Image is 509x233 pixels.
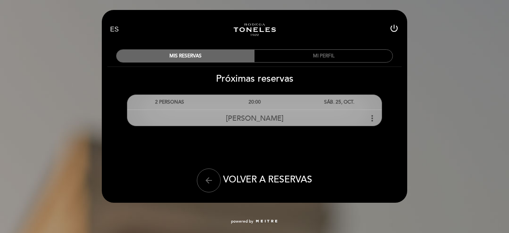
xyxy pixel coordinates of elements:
[297,95,382,110] div: SÁB. 25, OCT.
[389,23,399,33] i: power_settings_new
[101,73,408,84] h2: Próximas reservas
[389,23,399,36] button: power_settings_new
[197,168,221,192] button: arrow_back
[231,219,278,224] a: powered by
[255,219,278,223] img: MEITRE
[254,50,392,62] div: MI PERFIL
[212,95,297,110] div: 20:00
[117,50,254,62] div: MIS RESERVAS
[231,219,253,224] span: powered by
[127,95,212,110] div: 2 PERSONAS
[205,19,304,41] a: Turismo Bodega Los Toneles
[367,114,377,123] i: more_vert
[204,176,214,185] i: arrow_back
[226,114,284,123] span: [PERSON_NAME]
[223,174,312,185] span: VOLVER A RESERVAS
